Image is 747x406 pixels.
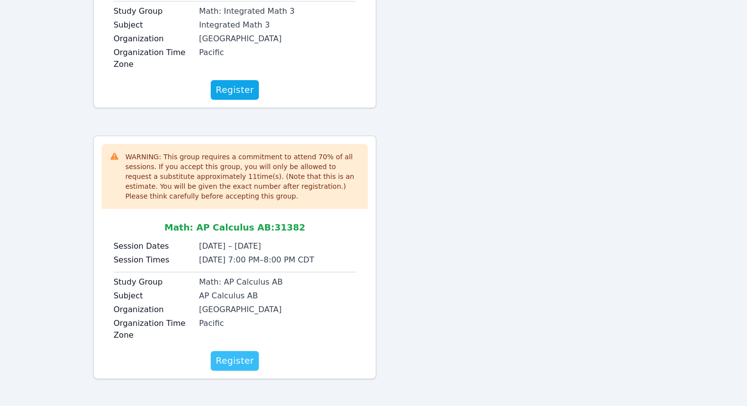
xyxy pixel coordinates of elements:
span: Math: AP Calculus AB : 31382 [165,222,305,232]
label: Session Dates [113,240,193,252]
div: Integrated Math 3 [199,19,356,31]
button: Register [211,80,259,100]
label: Session Times [113,254,193,266]
span: [DATE] – [DATE] [199,241,261,251]
span: – [260,255,264,264]
div: WARNING: This group requires a commitment to attend 70 % of all sessions. If you accept this grou... [125,152,360,201]
div: [GEOGRAPHIC_DATA] [199,33,356,45]
label: Subject [113,290,193,302]
div: [GEOGRAPHIC_DATA] [199,304,356,316]
label: Organization [113,304,193,316]
label: Subject [113,19,193,31]
label: Study Group [113,276,193,288]
label: Organization Time Zone [113,47,193,70]
button: Register [211,351,259,371]
div: Pacific [199,318,356,329]
div: AP Calculus AB [199,290,356,302]
label: Study Group [113,5,193,17]
div: Math: Integrated Math 3 [199,5,356,17]
div: Pacific [199,47,356,58]
span: Register [216,354,254,368]
label: Organization [113,33,193,45]
li: [DATE] 7:00 PM 8:00 PM CDT [199,254,356,266]
div: Math: AP Calculus AB [199,276,356,288]
label: Organization Time Zone [113,318,193,341]
span: Register [216,83,254,97]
